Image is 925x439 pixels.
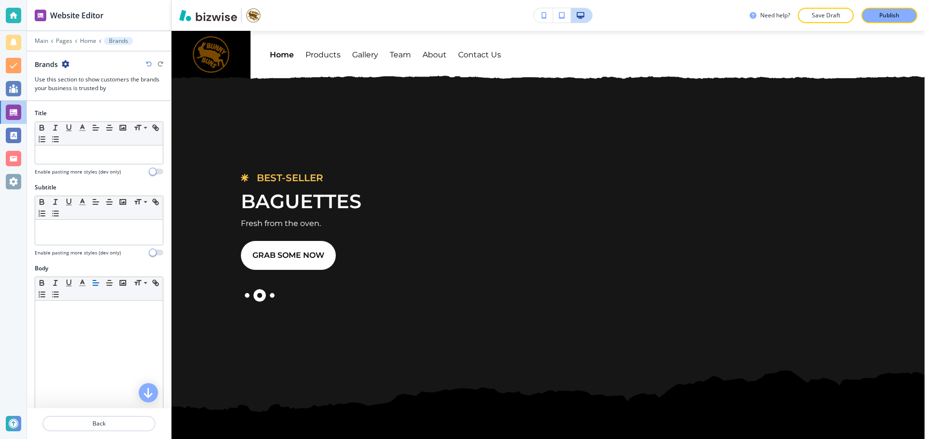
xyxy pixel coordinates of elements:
button: Brands [104,37,133,45]
button: Publish [861,8,917,23]
button: GRAB SOME NOW [241,241,336,270]
button: Slide 3 [266,289,278,302]
img: Your Logo [246,8,261,23]
h2: BAGUETTES [241,189,480,214]
h2: Title [35,109,47,118]
img: Bunny Buns [191,34,231,75]
img: editor icon [35,10,46,21]
button: Home [80,38,96,44]
p: Publish [879,11,899,20]
h3: Need help? [760,11,790,20]
h4: Enable pasting more styles (dev only) [35,168,121,175]
p: Contact Us [458,41,501,68]
p: Save Draft [810,11,841,20]
p: Back [43,419,155,428]
div: <p>BAGUETTES</p> [241,241,480,270]
h2: Body [35,264,48,273]
p: Home [270,41,294,68]
div: Hero Section Navigation [241,289,278,302]
p: Fresh from the oven. [241,218,480,229]
img: Bizwise Logo [179,10,237,21]
button: Slide 2 [253,289,266,302]
h2: Brands [35,59,58,69]
p: Products [305,41,341,68]
p: Team [390,41,411,68]
h2: Subtitle [35,183,56,192]
p: Brands [109,38,128,44]
button: Back [42,416,156,431]
h4: Enable pasting more styles (dev only) [35,249,121,256]
p: Gallery [352,41,378,68]
button: Slide 1 [241,289,253,302]
h3: Use this section to show customers the brands your business is trusted by [35,75,163,93]
p: About [423,41,447,68]
button: Pages [56,38,72,44]
p: BEST-SELLER [241,171,480,185]
button: Save Draft [798,8,854,23]
button: Main [35,38,48,44]
h2: Website Editor [50,10,104,21]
